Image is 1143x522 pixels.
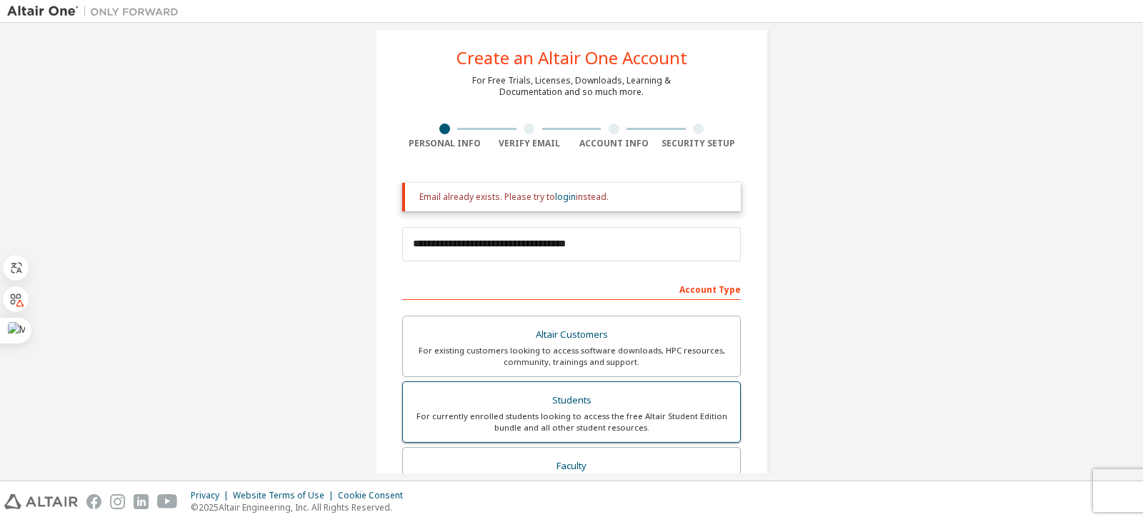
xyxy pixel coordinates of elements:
div: For currently enrolled students looking to access the free Altair Student Edition bundle and all ... [411,411,732,433]
img: instagram.svg [110,494,125,509]
img: youtube.svg [157,494,178,509]
div: Email already exists. Please try to instead. [419,191,729,203]
div: Altair Customers [411,325,732,345]
img: linkedin.svg [134,494,149,509]
div: Personal Info [402,138,487,149]
p: © 2025 Altair Engineering, Inc. All Rights Reserved. [191,501,411,513]
div: Verify Email [487,138,572,149]
div: Account Info [571,138,657,149]
div: Create an Altair One Account [456,49,687,66]
div: Account Type [402,277,741,300]
img: Altair One [7,4,186,19]
img: altair_logo.svg [4,494,78,509]
div: For existing customers looking to access software downloads, HPC resources, community, trainings ... [411,345,732,368]
div: Faculty [411,456,732,476]
div: For Free Trials, Licenses, Downloads, Learning & Documentation and so much more. [472,75,671,98]
div: Cookie Consent [338,490,411,501]
img: facebook.svg [86,494,101,509]
div: Website Terms of Use [233,490,338,501]
div: Security Setup [657,138,742,149]
a: login [555,191,576,203]
div: Privacy [191,490,233,501]
div: Students [411,391,732,411]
